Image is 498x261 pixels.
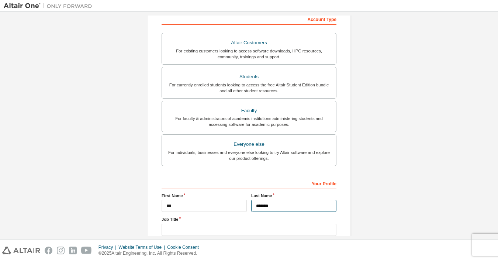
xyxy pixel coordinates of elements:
label: Last Name [251,193,336,199]
img: altair_logo.svg [2,247,40,254]
div: Everyone else [166,139,332,150]
img: linkedin.svg [69,247,77,254]
div: For existing customers looking to access software downloads, HPC resources, community, trainings ... [166,48,332,60]
label: Job Title [162,216,336,222]
img: instagram.svg [57,247,65,254]
div: Faculty [166,106,332,116]
p: © 2025 Altair Engineering, Inc. All Rights Reserved. [98,250,203,257]
div: For individuals, businesses and everyone else looking to try Altair software and explore our prod... [166,150,332,161]
div: Altair Customers [166,38,332,48]
img: facebook.svg [45,247,52,254]
div: Privacy [98,244,118,250]
div: Account Type [162,13,336,25]
div: For faculty & administrators of academic institutions administering students and accessing softwa... [166,116,332,127]
div: Students [166,72,332,82]
div: Cookie Consent [167,244,203,250]
div: Your Profile [162,177,336,189]
label: First Name [162,193,247,199]
img: youtube.svg [81,247,92,254]
img: Altair One [4,2,96,10]
div: Website Terms of Use [118,244,167,250]
div: For currently enrolled students looking to access the free Altair Student Edition bundle and all ... [166,82,332,94]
